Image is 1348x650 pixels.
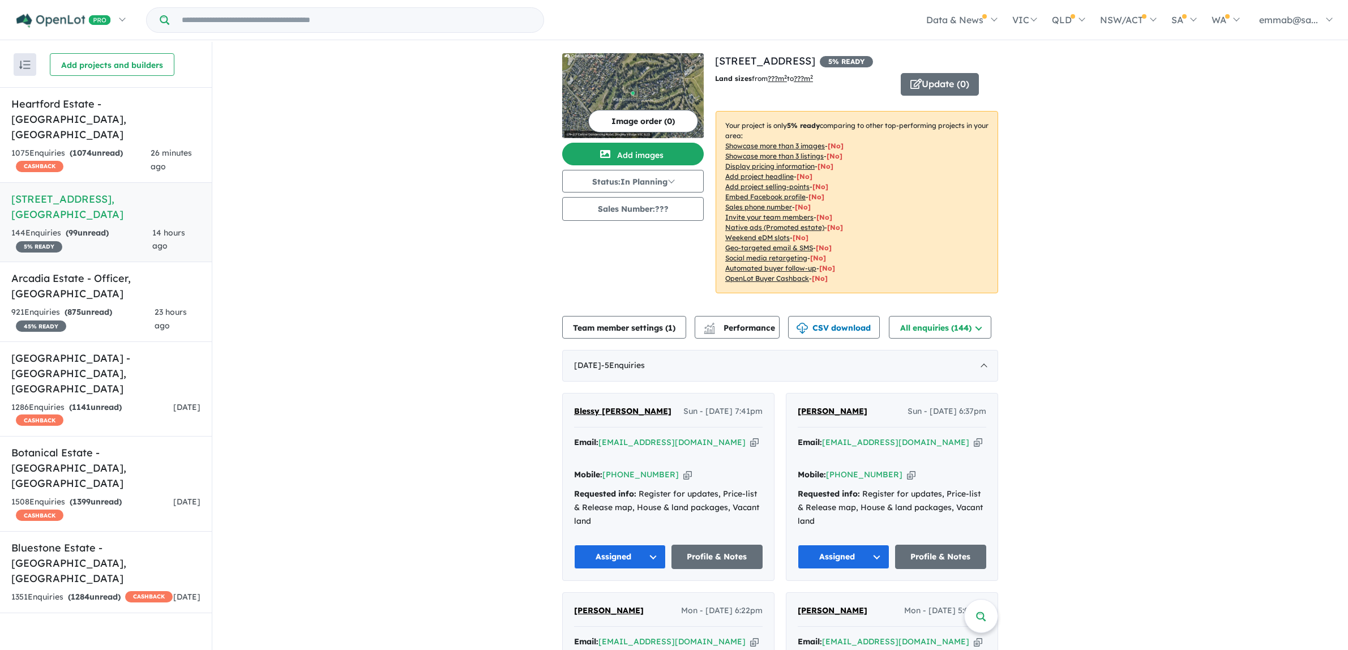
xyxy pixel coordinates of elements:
a: [PERSON_NAME] [798,405,867,418]
span: [ No ] [827,152,842,160]
button: All enquiries (144) [889,316,991,339]
span: 5 % READY [820,56,873,67]
h5: [GEOGRAPHIC_DATA] - [GEOGRAPHIC_DATA] , [GEOGRAPHIC_DATA] [11,350,200,396]
u: Embed Facebook profile [725,193,806,201]
a: [PHONE_NUMBER] [602,469,679,480]
h5: Bluestone Estate - [GEOGRAPHIC_DATA] , [GEOGRAPHIC_DATA] [11,540,200,586]
strong: Mobile: [798,469,826,480]
strong: Email: [574,437,598,447]
img: Openlot PRO Logo White [16,14,111,28]
button: Status:In Planning [562,170,704,193]
h5: Heartford Estate - [GEOGRAPHIC_DATA] , [GEOGRAPHIC_DATA] [11,96,200,142]
div: Register for updates, Price-list & Release map, House & land packages, Vacant land [574,487,763,528]
span: [ No ] [808,193,824,201]
a: [EMAIL_ADDRESS][DOMAIN_NAME] [822,636,969,647]
span: Mon - [DATE] 6:22pm [681,604,763,618]
button: Add projects and builders [50,53,174,76]
span: Mon - [DATE] 5:06pm [904,604,986,618]
button: Assigned [798,545,889,569]
span: [No] [812,274,828,283]
button: Copy [974,437,982,448]
u: Showcase more than 3 listings [725,152,824,160]
div: [DATE] [562,350,998,382]
u: Automated buyer follow-up [725,264,816,272]
span: 1074 [72,148,92,158]
span: [No] [793,233,808,242]
button: Copy [750,636,759,648]
span: Sun - [DATE] 7:41pm [683,405,763,418]
span: [No] [827,223,843,232]
button: Image order (0) [588,110,698,132]
u: ??? m [768,74,787,83]
button: Update (0) [901,73,979,96]
span: [No] [819,264,835,272]
u: Showcase more than 3 images [725,142,825,150]
span: [PERSON_NAME] [798,605,867,615]
input: Try estate name, suburb, builder or developer [172,8,541,32]
b: 5 % ready [787,121,820,130]
u: OpenLot Buyer Cashback [725,274,809,283]
div: 1075 Enquir ies [11,147,151,174]
div: 921 Enquir ies [11,306,155,333]
a: [PERSON_NAME] [798,604,867,618]
span: 1141 [72,402,91,412]
span: CASHBACK [16,161,63,172]
span: 1284 [71,592,89,602]
span: Blessy [PERSON_NAME] [574,406,671,416]
strong: ( unread) [65,307,112,317]
a: [PERSON_NAME] [574,604,644,618]
span: Sun - [DATE] 6:37pm [908,405,986,418]
a: Profile & Notes [671,545,763,569]
u: Weekend eDM slots [725,233,790,242]
div: 1286 Enquir ies [11,401,173,428]
sup: 2 [810,74,813,80]
a: Blessy [PERSON_NAME] [574,405,671,418]
h5: Botanical Estate - [GEOGRAPHIC_DATA] , [GEOGRAPHIC_DATA] [11,445,200,491]
span: CASHBACK [16,414,63,426]
span: [No] [816,243,832,252]
strong: ( unread) [70,497,122,507]
span: CASHBACK [16,510,63,521]
button: Performance [695,316,780,339]
span: 23 hours ago [155,307,187,331]
strong: Mobile: [574,469,602,480]
u: Invite your team members [725,213,814,221]
a: [STREET_ADDRESS] [715,54,815,67]
img: 179-217 Centre Dandenong Road - Dingley Village [562,53,704,138]
span: [ No ] [797,172,812,181]
span: [DATE] [173,592,200,602]
u: Display pricing information [725,162,815,170]
span: [ No ] [795,203,811,211]
div: 1351 Enquir ies [11,591,173,604]
span: [ No ] [828,142,844,150]
sup: 2 [784,74,787,80]
a: [EMAIL_ADDRESS][DOMAIN_NAME] [598,636,746,647]
span: 45 % READY [16,320,66,332]
span: 875 [67,307,81,317]
u: Native ads (Promoted estate) [725,223,824,232]
b: Land sizes [715,74,752,83]
span: [ No ] [812,182,828,191]
p: from [715,73,892,84]
span: to [787,74,813,83]
u: Add project headline [725,172,794,181]
u: Sales phone number [725,203,792,211]
span: Performance [705,323,775,333]
strong: ( unread) [68,592,121,602]
a: [PHONE_NUMBER] [826,469,902,480]
div: 1508 Enquir ies [11,495,173,523]
strong: Email: [574,636,598,647]
strong: Email: [798,636,822,647]
span: [DATE] [173,497,200,507]
span: [No] [810,254,826,262]
a: Profile & Notes [895,545,987,569]
span: [PERSON_NAME] [798,406,867,416]
u: ???m [794,74,813,83]
span: CASHBACK [125,591,173,602]
strong: ( unread) [66,228,109,238]
h5: Arcadia Estate - Officer , [GEOGRAPHIC_DATA] [11,271,200,301]
span: 1 [668,323,673,333]
div: 144 Enquir ies [11,226,152,254]
span: [DATE] [173,402,200,412]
